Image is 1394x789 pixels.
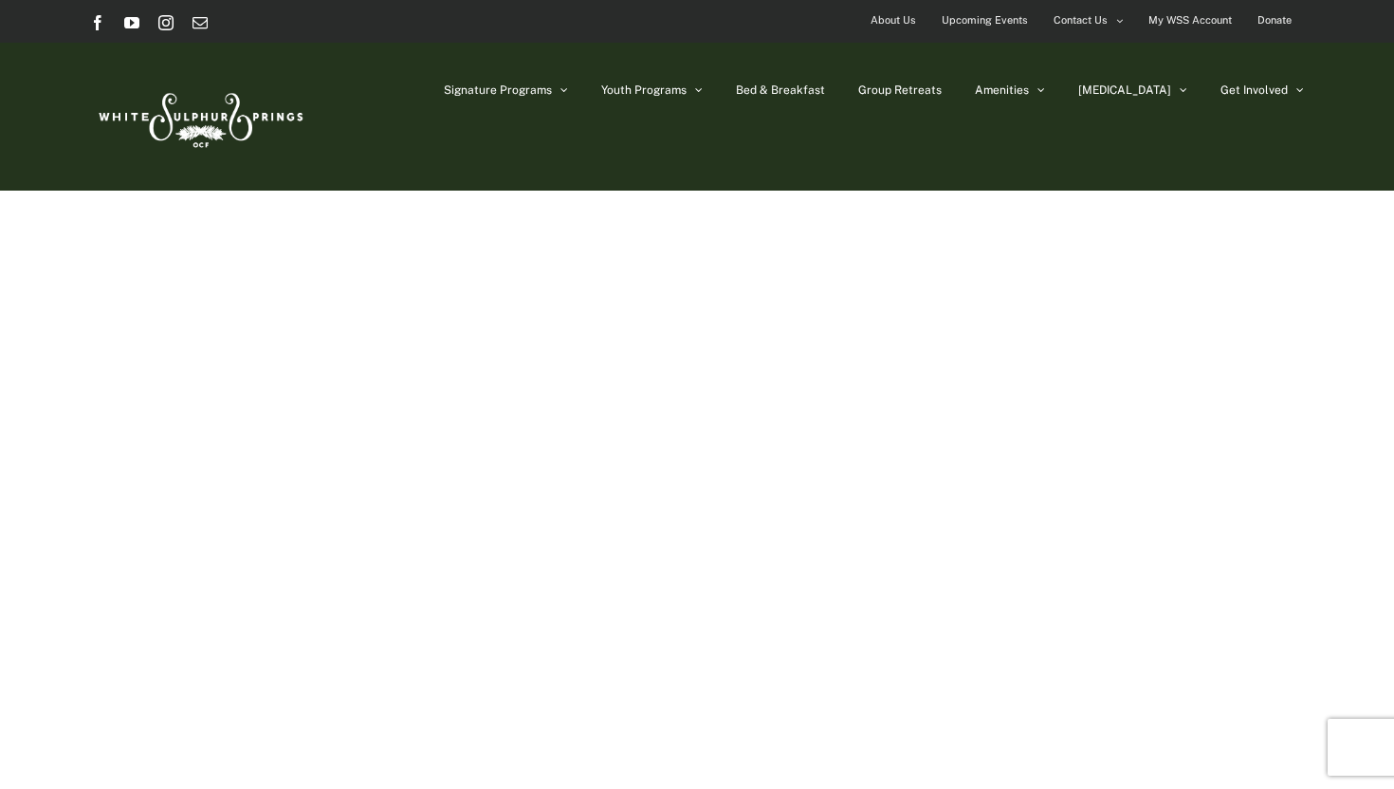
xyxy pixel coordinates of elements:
span: Signature Programs [444,84,552,96]
nav: Main Menu [444,43,1304,138]
span: About Us [871,7,916,34]
a: Get Involved [1220,43,1304,138]
a: Facebook [90,15,105,30]
a: Youth Programs [601,43,703,138]
a: Amenities [975,43,1045,138]
a: Email [193,15,208,30]
a: Signature Programs [444,43,568,138]
span: [MEDICAL_DATA] [1078,84,1171,96]
span: Bed & Breakfast [736,84,825,96]
span: Contact Us [1054,7,1108,34]
span: My WSS Account [1148,7,1232,34]
a: [MEDICAL_DATA] [1078,43,1187,138]
span: Get Involved [1220,84,1288,96]
span: Donate [1257,7,1292,34]
img: White Sulphur Springs Logo [90,72,308,161]
a: Bed & Breakfast [736,43,825,138]
span: Group Retreats [858,84,942,96]
span: Upcoming Events [942,7,1028,34]
a: YouTube [124,15,139,30]
span: Amenities [975,84,1029,96]
a: Group Retreats [858,43,942,138]
span: Youth Programs [601,84,687,96]
a: Instagram [158,15,174,30]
